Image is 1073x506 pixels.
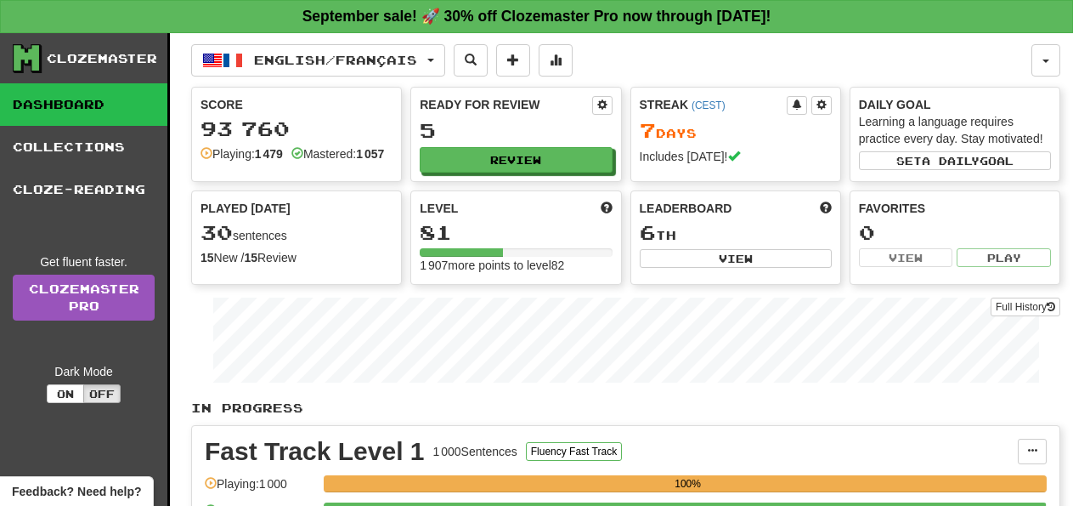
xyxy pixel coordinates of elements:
strong: 1 057 [356,147,384,161]
button: Full History [991,298,1060,316]
button: Add sentence to collection [496,44,530,77]
div: Favorites [859,200,1051,217]
button: View [640,249,832,268]
div: New / Review [200,249,392,266]
a: ClozemasterPro [13,275,155,321]
div: Day s [640,120,832,142]
div: Clozemaster [47,50,157,67]
button: Off [83,384,121,403]
div: Learning a language requires practice every day. Stay motivated! [859,113,1051,147]
div: sentences [200,222,392,244]
div: Get fluent faster. [13,253,155,270]
div: Mastered: [291,145,384,162]
span: Open feedback widget [12,483,141,500]
div: Includes [DATE]! [640,148,832,165]
p: In Progress [191,400,1060,417]
div: Fast Track Level 1 [205,439,425,464]
span: Played [DATE] [200,200,291,217]
div: Playing: 1 000 [205,475,315,503]
button: Search sentences [454,44,488,77]
div: Ready for Review [420,96,591,113]
a: (CEST) [692,99,726,111]
div: 100% [329,475,1047,492]
strong: 15 [200,251,214,264]
button: More stats [539,44,573,77]
span: Score more points to level up [601,200,613,217]
div: 81 [420,222,612,243]
span: This week in points, UTC [820,200,832,217]
span: 6 [640,220,656,244]
button: View [859,248,953,267]
strong: September sale! 🚀 30% off Clozemaster Pro now through [DATE]! [302,8,771,25]
strong: 1 479 [255,147,283,161]
div: Dark Mode [13,363,155,380]
button: On [47,384,84,403]
div: th [640,222,832,244]
span: Leaderboard [640,200,732,217]
span: Level [420,200,458,217]
div: 5 [420,120,612,141]
button: Seta dailygoal [859,151,1051,170]
div: 1 000 Sentences [433,443,517,460]
div: Daily Goal [859,96,1051,113]
button: Review [420,147,612,173]
div: 93 760 [200,118,392,139]
strong: 15 [244,251,257,264]
button: Fluency Fast Track [526,442,622,461]
span: 30 [200,220,233,244]
span: English / Français [254,53,417,67]
div: 0 [859,222,1051,243]
div: 1 907 more points to level 82 [420,257,612,274]
div: Streak [640,96,787,113]
span: a daily [922,155,980,167]
div: Score [200,96,392,113]
button: Play [957,248,1051,267]
button: English/Français [191,44,445,77]
div: Playing: [200,145,283,162]
span: 7 [640,118,656,142]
